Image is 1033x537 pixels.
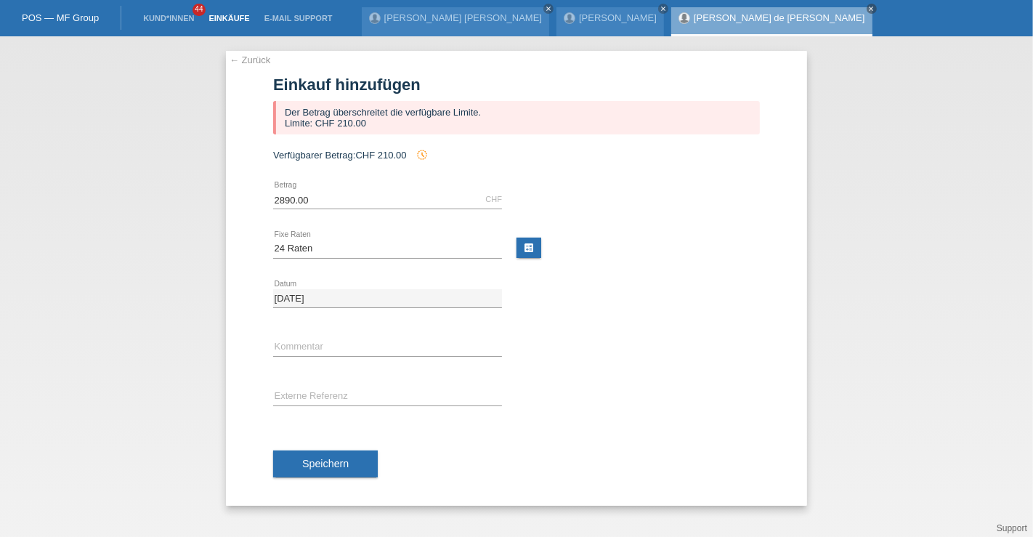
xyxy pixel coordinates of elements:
[485,195,502,203] div: CHF
[257,14,340,23] a: E-Mail Support
[193,4,206,16] span: 44
[136,14,201,23] a: Kund*innen
[658,4,668,14] a: close
[355,150,406,161] span: CHF 210.00
[384,12,542,23] a: [PERSON_NAME] [PERSON_NAME]
[201,14,256,23] a: Einkäufe
[516,238,541,258] a: calculate
[660,5,667,12] i: close
[273,451,378,478] button: Speichern
[273,149,760,161] div: Verfügbarer Betrag:
[273,101,760,134] div: Der Betrag überschreitet die verfügbare Limite. Limite: CHF 210.00
[230,54,270,65] a: ← Zurück
[694,12,865,23] a: [PERSON_NAME] de [PERSON_NAME]
[302,458,349,469] span: Speichern
[867,4,877,14] a: close
[997,523,1027,533] a: Support
[409,150,428,161] span: Seit der Autorisierung wurde ein Einkauf hinzugefügt, welcher eine zukünftige Autorisierung und d...
[273,76,760,94] h1: Einkauf hinzufügen
[545,5,552,12] i: close
[543,4,554,14] a: close
[579,12,657,23] a: [PERSON_NAME]
[523,242,535,254] i: calculate
[22,12,99,23] a: POS — MF Group
[416,149,428,161] i: history_toggle_off
[868,5,875,12] i: close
